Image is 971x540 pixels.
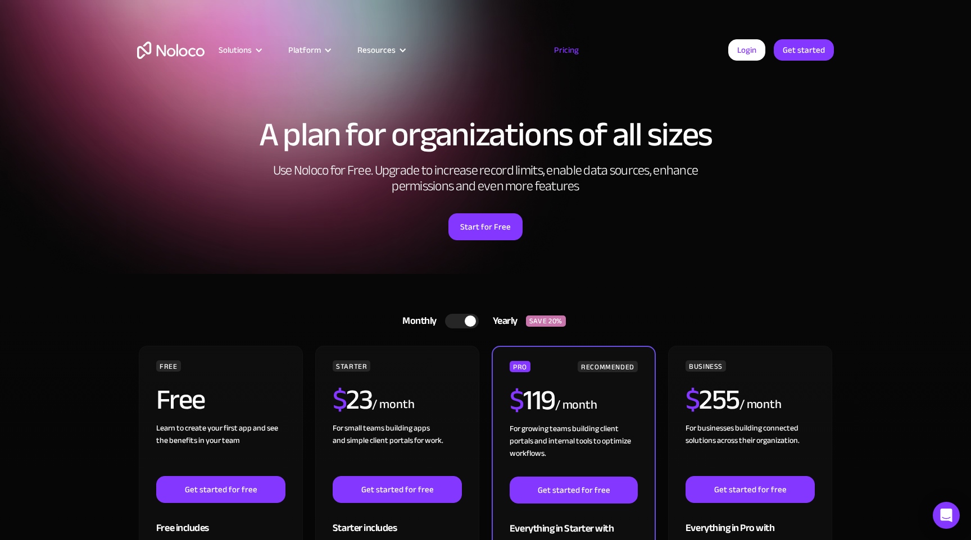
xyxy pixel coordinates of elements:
a: home [137,42,205,59]
div: Solutions [219,43,252,57]
div: Platform [274,43,343,57]
a: Get started for free [333,476,462,503]
div: For small teams building apps and simple client portals for work. ‍ [333,422,462,476]
h2: 23 [333,386,373,414]
h2: 255 [686,386,739,414]
div: Yearly [479,313,526,330]
a: Start for Free [448,213,523,240]
div: / month [372,396,414,414]
div: SAVE 20% [526,315,566,327]
div: / month [555,396,597,414]
div: Platform [288,43,321,57]
h2: Free [156,386,205,414]
span: $ [333,373,347,426]
div: Everything in Pro with [686,503,815,539]
div: PRO [510,361,530,372]
a: Get started for free [510,477,638,504]
div: For growing teams building client portals and internal tools to optimize workflows. [510,423,638,477]
div: FREE [156,360,181,372]
div: For businesses building connected solutions across their organization. ‍ [686,422,815,476]
div: Free includes [156,503,285,539]
div: Monthly [388,313,445,330]
div: Open Intercom Messenger [933,502,960,529]
h2: Use Noloco for Free. Upgrade to increase record limits, enable data sources, enhance permissions ... [261,163,710,194]
div: RECOMMENDED [578,361,638,372]
div: BUSINESS [686,360,726,372]
h1: A plan for organizations of all sizes [137,118,834,152]
div: Learn to create your first app and see the benefits in your team ‍ [156,422,285,476]
a: Pricing [540,43,593,57]
div: Starter includes [333,503,462,539]
div: Everything in Starter with [510,504,638,540]
span: $ [510,374,524,427]
a: Get started for free [686,476,815,503]
a: Login [728,39,765,61]
div: STARTER [333,360,370,372]
a: Get started for free [156,476,285,503]
div: Resources [357,43,396,57]
div: Solutions [205,43,274,57]
div: / month [739,396,782,414]
a: Get started [774,39,834,61]
span: $ [686,373,700,426]
div: Resources [343,43,418,57]
h2: 119 [510,386,555,414]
